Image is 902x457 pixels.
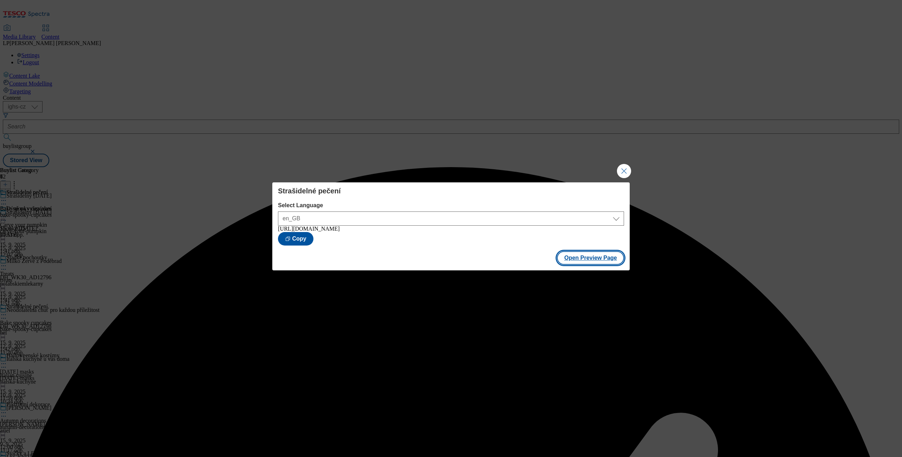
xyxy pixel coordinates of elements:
[278,232,313,246] button: Copy
[617,164,631,178] button: Close Modal
[557,251,624,265] button: Open Preview Page
[278,187,624,195] h4: Strašidelné pečení
[278,226,624,232] div: [URL][DOMAIN_NAME]
[272,182,630,270] div: Modal
[278,202,624,209] label: Select Language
